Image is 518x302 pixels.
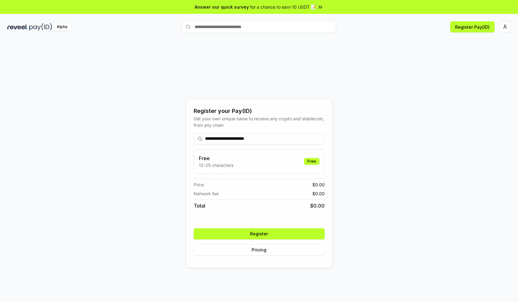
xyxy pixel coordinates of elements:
span: Price [194,181,204,188]
div: Free [304,158,319,165]
img: reveel_dark [7,23,28,31]
h3: Free [199,155,233,162]
span: for a chance to earn 10 USDT 📝 [250,4,316,10]
div: Register your Pay(ID) [194,107,325,115]
button: Register [194,228,325,239]
span: Answer our quick survey [195,4,249,10]
p: 13-25 characters [199,162,233,168]
span: $ 0.00 [312,181,325,188]
button: Register Pay(ID) [450,21,495,32]
button: Pricing [194,244,325,255]
span: Total [194,202,205,209]
span: $ 0.00 [312,190,325,197]
div: Get your own unique name to receive any crypto and stablecoin, from any chain [194,115,325,128]
span: Network fee [194,190,219,197]
div: Alpha [53,23,71,31]
span: $ 0.00 [310,202,325,209]
img: pay_id [29,23,52,31]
